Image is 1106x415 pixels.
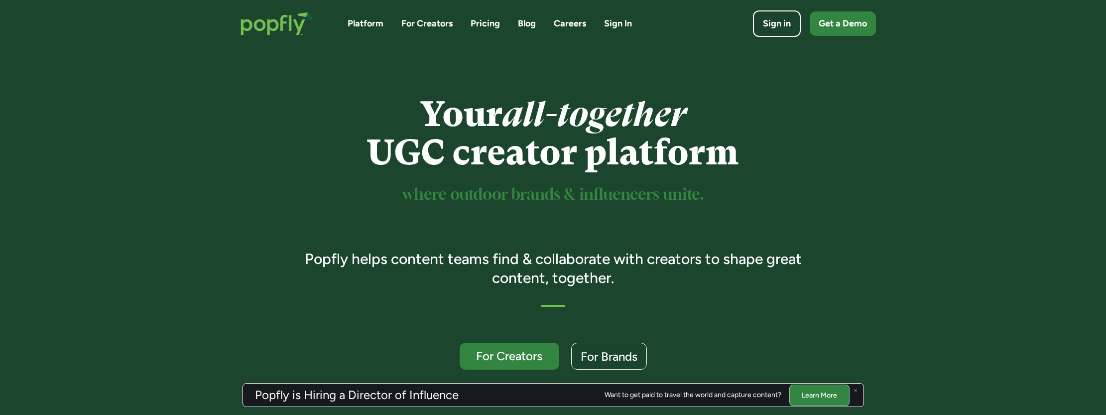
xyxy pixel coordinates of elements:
[469,350,550,362] div: For Creators
[290,250,816,287] h3: Popfly helps content teams find & collaborate with creators to shape great content, together.
[763,17,791,30] div: Sign in
[571,343,647,370] a: For Brands
[348,17,383,30] a: Platform
[604,17,632,30] a: Sign In
[581,350,637,363] div: For Brands
[255,389,459,401] h3: Popfly is Hiring a Director of Influence
[810,11,876,36] a: Get a Demo
[753,10,801,37] a: Sign in
[789,384,850,406] a: Learn More
[460,343,559,370] a: For Creators
[554,17,586,30] a: Careers
[605,391,781,399] div: Want to get paid to travel the world and capture content?
[518,17,536,30] a: Blog
[231,2,324,45] a: home
[290,95,816,172] h1: Your UGC creator platform
[471,17,500,30] a: Pricing
[402,187,704,203] sup: where outdoor brands & influencers unite.
[819,17,867,30] div: Get a Demo
[502,94,686,135] em: all-together
[401,17,453,30] a: For Creators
